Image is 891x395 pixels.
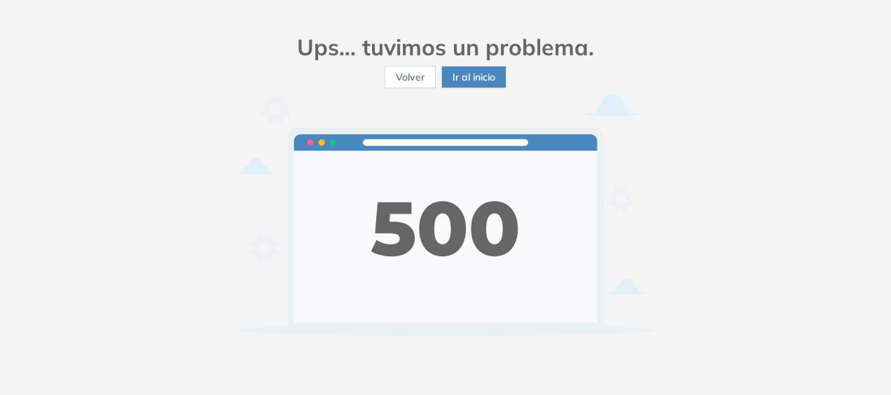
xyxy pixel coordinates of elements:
span: Volver [396,69,424,85]
h2: Ups... tuvimos un problema. [235,34,656,60]
button: Ir al inicio [441,66,506,88]
button: Volver [385,66,436,88]
img: error [235,94,656,335]
span: Ir al inicio [453,69,495,85]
